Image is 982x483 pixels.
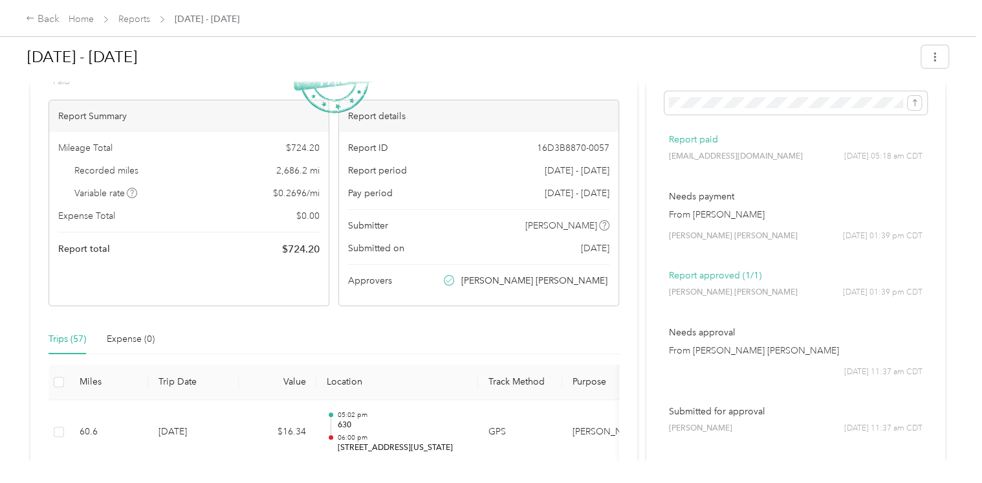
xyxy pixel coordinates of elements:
[148,400,239,465] td: [DATE]
[339,100,618,132] div: Report details
[296,209,320,223] span: $ 0.00
[69,14,94,25] a: Home
[844,423,922,434] span: [DATE] 11:37 am CDT
[74,186,138,200] span: Variable rate
[26,12,60,27] div: Back
[282,241,320,257] span: $ 724.20
[273,186,320,200] span: $ 0.2696 / mi
[669,269,922,282] p: Report approved (1/1)
[669,133,922,146] p: Report paid
[27,41,912,73] h1: Jul 1 - 31, 2025
[348,186,393,200] span: Pay period
[669,287,798,298] span: [PERSON_NAME] [PERSON_NAME]
[58,242,110,256] span: Report total
[175,12,239,26] span: [DATE] - [DATE]
[316,365,478,400] th: Location
[669,230,798,242] span: [PERSON_NAME] [PERSON_NAME]
[843,230,922,242] span: [DATE] 01:39 pm CDT
[148,365,239,400] th: Trip Date
[581,241,609,255] span: [DATE]
[239,400,316,465] td: $16.34
[49,100,329,132] div: Report Summary
[276,164,320,177] span: 2,686.2 mi
[348,141,388,155] span: Report ID
[669,423,732,434] span: [PERSON_NAME]
[348,219,388,232] span: Submitter
[107,332,155,346] div: Expense (0)
[669,326,922,339] p: Needs approval
[562,365,659,400] th: Purpose
[669,405,922,418] p: Submitted for approval
[337,410,468,420] p: 05:02 pm
[49,332,86,346] div: Trips (57)
[669,208,922,221] p: From [PERSON_NAME]
[537,141,609,155] span: 16D3B8870-0057
[910,410,982,483] iframe: Everlance-gr Chat Button Frame
[69,365,148,400] th: Miles
[843,287,922,298] span: [DATE] 01:39 pm CDT
[348,164,407,177] span: Report period
[239,365,316,400] th: Value
[478,400,562,465] td: GPS
[545,164,609,177] span: [DATE] - [DATE]
[461,274,607,287] span: [PERSON_NAME] [PERSON_NAME]
[669,151,803,163] span: [EMAIL_ADDRESS][DOMAIN_NAME]
[348,241,404,255] span: Submitted on
[58,209,115,223] span: Expense Total
[286,141,320,155] span: $ 724.20
[669,190,922,203] p: Needs payment
[562,400,659,465] td: Buddy's Home Furnishings
[844,151,922,163] span: [DATE] 05:18 am CDT
[669,344,922,357] p: From [PERSON_NAME] [PERSON_NAME]
[69,400,148,465] td: 60.6
[844,366,922,378] span: [DATE] 11:37 am CDT
[525,219,597,232] span: [PERSON_NAME]
[348,274,392,287] span: Approvers
[74,164,138,177] span: Recorded miles
[337,420,468,431] p: 630
[337,442,468,454] p: [STREET_ADDRESS][US_STATE]
[58,141,113,155] span: Mileage Total
[478,365,562,400] th: Track Method
[545,186,609,200] span: [DATE] - [DATE]
[337,433,468,442] p: 06:00 pm
[118,14,150,25] a: Reports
